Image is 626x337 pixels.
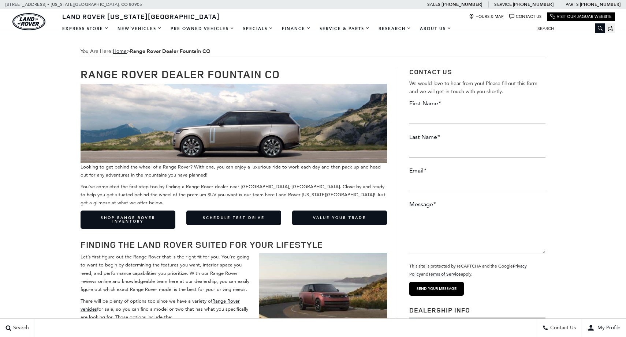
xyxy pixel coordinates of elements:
[469,14,504,19] a: Hours & Map
[12,13,45,30] img: Land Rover
[81,239,323,250] strong: Finding the Land Rover Suited for Your Lifestyle
[509,14,541,19] a: Contact Us
[315,22,374,35] a: Service & Parts
[166,22,239,35] a: Pre-Owned Vehicles
[566,2,579,7] span: Parts
[409,133,440,141] label: Last Name
[427,2,440,7] span: Sales
[409,318,545,326] span: Phone Numbers:
[5,2,142,7] a: [STREET_ADDRESS] • [US_STATE][GEOGRAPHIC_DATA], CO 80905
[113,22,166,35] a: New Vehicles
[409,307,545,314] h3: Dealership Info
[130,48,210,55] strong: Range Rover Dealer Fountain CO
[12,13,45,30] a: land-rover
[186,211,281,225] a: Schedule Test Drive
[409,68,545,76] h3: Contact Us
[81,46,545,57] span: You Are Here:
[113,48,210,54] span: >
[11,325,29,331] span: Search
[81,211,175,229] a: Shop Range Rover Inventory
[409,282,464,296] input: Send your message
[58,22,456,35] nav: Main Navigation
[113,48,127,54] a: Home
[595,325,621,331] span: My Profile
[58,22,113,35] a: EXPRESS STORE
[548,325,576,331] span: Contact Us
[494,2,511,7] span: Service
[292,211,387,225] a: Value Your Trade
[62,12,220,21] span: Land Rover [US_STATE][GEOGRAPHIC_DATA]
[532,24,605,33] input: Search
[81,253,387,293] p: Let’s first figure out the Range Rover that is the right fit for you. You’re going to want to beg...
[81,68,387,80] h1: Range Rover Dealer Fountain CO
[416,22,456,35] a: About Us
[81,298,240,312] a: Range Rover vehicles
[409,264,527,277] small: This site is protected by reCAPTCHA and the Google and apply.
[582,319,626,337] button: user-profile-menu
[580,1,621,7] a: [PHONE_NUMBER]
[81,84,387,163] img: Range Rover on road with sky and hills behind it
[277,22,315,35] a: Finance
[81,46,545,57] div: Breadcrumbs
[239,22,277,35] a: Specials
[428,272,461,277] a: Terms of Service
[409,200,436,208] label: Message
[441,1,482,7] a: [PHONE_NUMBER]
[81,183,387,207] p: You’ve completed the first step too by finding a Range Rover dealer near [GEOGRAPHIC_DATA], [GEOG...
[409,99,441,107] label: First Name
[550,14,612,19] a: Visit Our Jaguar Website
[374,22,416,35] a: Research
[409,80,537,95] span: We would love to hear from you! Please fill out this form and we will get in touch with you shortly.
[58,12,224,21] a: Land Rover [US_STATE][GEOGRAPHIC_DATA]
[409,167,426,175] label: Email
[513,1,554,7] a: [PHONE_NUMBER]
[81,297,387,321] p: There will be plenty of options too since we have a variety of for sale, so you can find a model ...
